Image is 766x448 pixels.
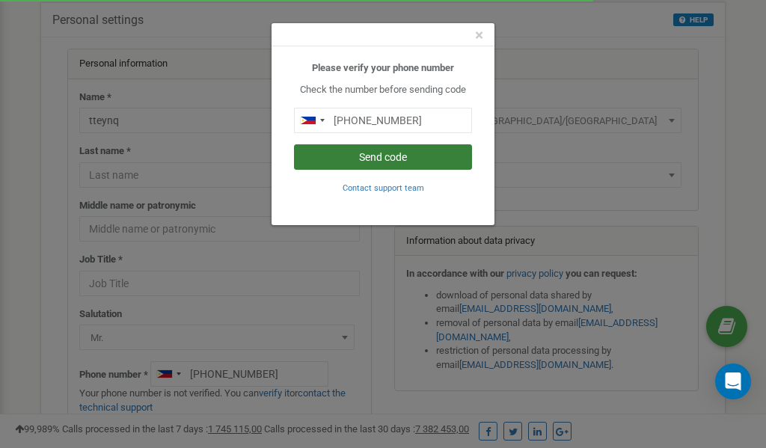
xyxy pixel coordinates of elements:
[295,108,329,132] div: Telephone country code
[715,363,751,399] div: Open Intercom Messenger
[343,183,424,193] small: Contact support team
[312,62,454,73] b: Please verify your phone number
[475,26,483,44] span: ×
[294,83,472,97] p: Check the number before sending code
[475,28,483,43] button: Close
[294,108,472,133] input: 0905 123 4567
[343,182,424,193] a: Contact support team
[294,144,472,170] button: Send code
